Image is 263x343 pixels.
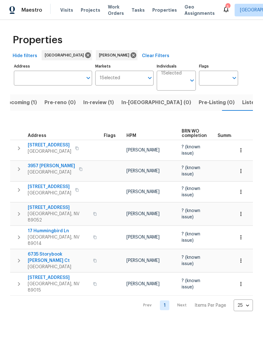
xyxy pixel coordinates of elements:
span: [PERSON_NAME] [126,190,160,194]
span: [PERSON_NAME] [126,235,160,240]
span: [STREET_ADDRESS] [28,204,89,211]
span: ? (known issue) [182,166,200,176]
div: [PERSON_NAME] [96,50,137,60]
span: Clear Filters [142,52,169,60]
button: Open [84,74,93,82]
span: Projects [81,7,100,13]
a: Goto page 1 [160,300,169,310]
span: Address [28,133,46,138]
button: Hide filters [10,50,40,62]
span: [GEOGRAPHIC_DATA], NV 89052 [28,211,89,223]
span: ? (known issue) [182,209,200,219]
div: [GEOGRAPHIC_DATA] [42,50,92,60]
label: Flags [199,64,238,68]
span: ? (known issue) [182,232,200,243]
span: [PERSON_NAME] [99,52,132,58]
span: In-review (1) [83,98,114,107]
button: Clear Filters [139,50,172,62]
span: Geo Assignments [184,4,215,16]
span: [GEOGRAPHIC_DATA], NV 89014 [28,234,89,247]
span: Tasks [131,8,145,12]
span: [PERSON_NAME] [126,258,160,263]
span: ? (known issue) [182,279,200,289]
span: 1 Selected [161,71,182,76]
span: [STREET_ADDRESS] [28,142,71,148]
span: ? (known issue) [182,186,200,197]
span: Maestro [21,7,42,13]
label: Individuals [157,64,196,68]
span: Pre-Listing (0) [199,98,235,107]
span: 1 Selected [100,75,120,81]
label: Address [14,64,92,68]
span: [STREET_ADDRESS] [28,184,71,190]
span: Summary [218,133,238,138]
span: [GEOGRAPHIC_DATA], NV 89015 [28,281,89,293]
span: [GEOGRAPHIC_DATA] [28,169,75,175]
span: Hide filters [13,52,37,60]
button: Open [188,76,196,85]
span: [GEOGRAPHIC_DATA] [28,190,71,196]
span: [PERSON_NAME] [126,212,160,216]
span: ? (known issue) [182,145,200,156]
span: [GEOGRAPHIC_DATA] [28,264,89,270]
span: Properties [13,37,62,43]
span: [GEOGRAPHIC_DATA] [45,52,86,58]
span: Flags [104,133,116,138]
span: 3957 [PERSON_NAME] [28,163,75,169]
span: Upcoming (1) [4,98,37,107]
nav: Pagination Navigation [137,299,253,311]
span: Work Orders [108,4,124,16]
span: Visits [60,7,73,13]
span: BRN WO completion [182,129,207,138]
div: 5 [225,4,230,10]
span: [PERSON_NAME] [126,148,160,152]
span: [GEOGRAPHIC_DATA] [28,148,71,155]
span: [PERSON_NAME] [126,169,160,173]
button: Open [230,74,239,82]
span: ? (known issue) [182,255,200,266]
button: Open [145,74,154,82]
span: [STREET_ADDRESS] [28,275,89,281]
span: Properties [152,7,177,13]
p: Items Per Page [195,302,226,309]
label: Markets [95,64,154,68]
span: Pre-reno (0) [44,98,76,107]
span: HPM [126,133,136,138]
span: In-[GEOGRAPHIC_DATA] (0) [121,98,191,107]
div: 25 [234,297,253,314]
span: [PERSON_NAME] [126,282,160,286]
span: 17 Hummingbird Ln [28,228,89,234]
span: 6735 Storybook [PERSON_NAME] Ct [28,251,89,264]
